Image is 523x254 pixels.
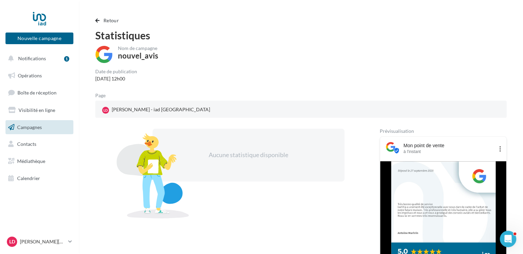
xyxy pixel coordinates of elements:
[174,151,323,160] div: Aucune statistique disponible
[4,171,75,186] a: Calendrier
[64,56,69,62] div: 1
[4,120,75,135] a: Campagnes
[17,175,40,181] span: Calendrier
[403,142,494,149] div: Mon point de vente
[17,90,57,96] span: Boîte de réception
[18,73,42,78] span: Opérations
[101,105,234,115] a: LD [PERSON_NAME] - iad [GEOGRAPHIC_DATA]
[17,158,45,164] span: Médiathèque
[95,69,137,74] div: Date de publication
[95,16,122,25] button: Retour
[20,238,65,245] p: [PERSON_NAME][DEMOGRAPHIC_DATA]
[500,231,516,247] iframe: Intercom live chat
[101,105,211,115] div: [PERSON_NAME] - iad [GEOGRAPHIC_DATA]
[104,17,119,23] span: Retour
[104,108,108,113] span: LD
[17,124,42,130] span: Campagnes
[19,107,55,113] span: Visibilité en ligne
[17,141,36,147] span: Contacts
[118,52,158,60] div: nouvel_avis
[4,103,75,117] a: Visibilité en ligne
[380,129,507,134] div: Prévisualisation
[18,55,46,61] span: Notifications
[95,30,507,40] div: Statistiques
[5,235,73,248] a: LD [PERSON_NAME][DEMOGRAPHIC_DATA]
[4,51,72,66] button: Notifications 1
[4,137,75,151] a: Contacts
[9,238,15,245] span: LD
[4,154,75,168] a: Médiathèque
[95,93,111,98] div: Page
[4,68,75,83] a: Opérations
[403,149,494,154] div: à l'instant
[95,75,137,82] div: [DATE] 12h00
[118,46,158,51] div: Nom de campagne
[4,85,75,100] a: Boîte de réception
[5,33,73,44] button: Nouvelle campagne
